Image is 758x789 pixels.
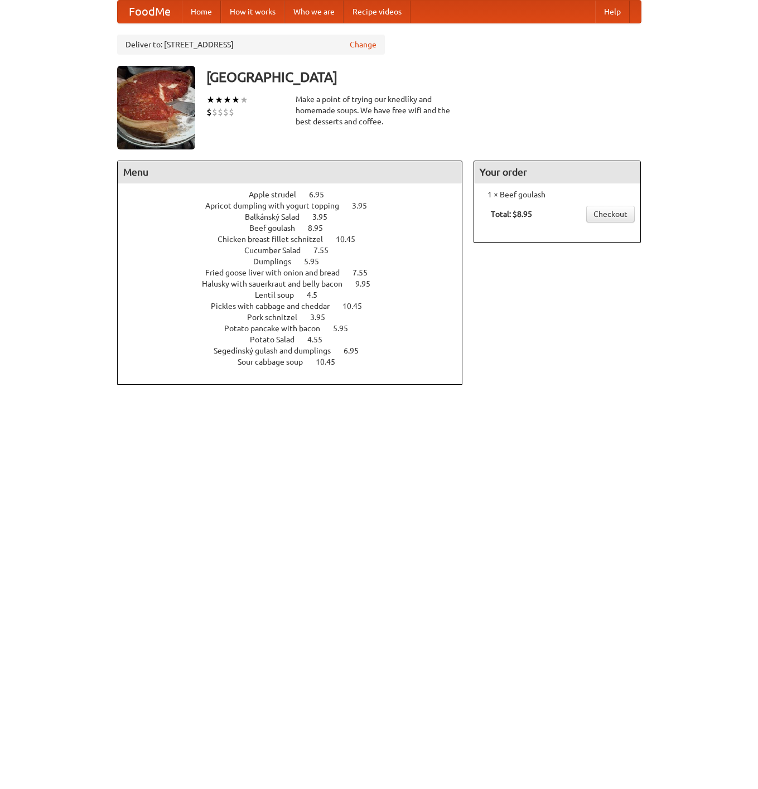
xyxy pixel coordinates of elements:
[250,335,306,344] span: Potato Salad
[344,346,370,355] span: 6.95
[212,106,218,118] li: $
[352,201,378,210] span: 3.95
[244,246,312,255] span: Cucumber Salad
[245,212,348,221] a: Balkánský Salad 3.95
[249,190,307,199] span: Apple strudel
[224,324,331,333] span: Potato pancake with bacon
[238,357,356,366] a: Sour cabbage soup 10.45
[218,106,223,118] li: $
[182,1,221,23] a: Home
[211,302,341,311] span: Pickles with cabbage and cheddar
[307,335,334,344] span: 4.55
[313,246,340,255] span: 7.55
[355,279,382,288] span: 9.95
[224,324,369,333] a: Potato pancake with bacon 5.95
[353,268,379,277] span: 7.55
[296,94,463,127] div: Make a point of trying our knedlíky and homemade soups. We have free wifi and the best desserts a...
[215,94,223,106] li: ★
[214,346,379,355] a: Segedínský gulash and dumplings 6.95
[474,161,640,183] h4: Your order
[206,66,641,88] h3: [GEOGRAPHIC_DATA]
[255,291,338,299] a: Lentil soup 4.5
[249,190,345,199] a: Apple strudel 6.95
[202,279,354,288] span: Halusky with sauerkraut and belly bacon
[245,212,311,221] span: Balkánský Salad
[206,94,215,106] li: ★
[255,291,305,299] span: Lentil soup
[205,268,351,277] span: Fried goose liver with onion and bread
[307,291,329,299] span: 4.5
[253,257,340,266] a: Dumplings 5.95
[249,224,306,233] span: Beef goulash
[205,268,388,277] a: Fried goose liver with onion and bread 7.55
[223,106,229,118] li: $
[214,346,342,355] span: Segedínský gulash and dumplings
[118,161,462,183] h4: Menu
[310,313,336,322] span: 3.95
[342,302,373,311] span: 10.45
[240,94,248,106] li: ★
[117,66,195,149] img: angular.jpg
[221,1,284,23] a: How it works
[336,235,366,244] span: 10.45
[316,357,346,366] span: 10.45
[231,94,240,106] li: ★
[308,224,334,233] span: 8.95
[218,235,376,244] a: Chicken breast fillet schnitzel 10.45
[250,335,343,344] a: Potato Salad 4.55
[586,206,635,222] a: Checkout
[117,35,385,55] div: Deliver to: [STREET_ADDRESS]
[211,302,383,311] a: Pickles with cabbage and cheddar 10.45
[118,1,182,23] a: FoodMe
[249,224,344,233] a: Beef goulash 8.95
[244,246,349,255] a: Cucumber Salad 7.55
[206,106,212,118] li: $
[344,1,411,23] a: Recipe videos
[205,201,350,210] span: Apricot dumpling with yogurt topping
[205,201,388,210] a: Apricot dumpling with yogurt topping 3.95
[247,313,346,322] a: Pork schnitzel 3.95
[333,324,359,333] span: 5.95
[595,1,630,23] a: Help
[247,313,308,322] span: Pork schnitzel
[309,190,335,199] span: 6.95
[312,212,339,221] span: 3.95
[491,210,532,219] b: Total: $8.95
[223,94,231,106] li: ★
[238,357,314,366] span: Sour cabbage soup
[229,106,234,118] li: $
[218,235,334,244] span: Chicken breast fillet schnitzel
[480,189,635,200] li: 1 × Beef goulash
[253,257,302,266] span: Dumplings
[304,257,330,266] span: 5.95
[284,1,344,23] a: Who we are
[350,39,376,50] a: Change
[202,279,391,288] a: Halusky with sauerkraut and belly bacon 9.95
